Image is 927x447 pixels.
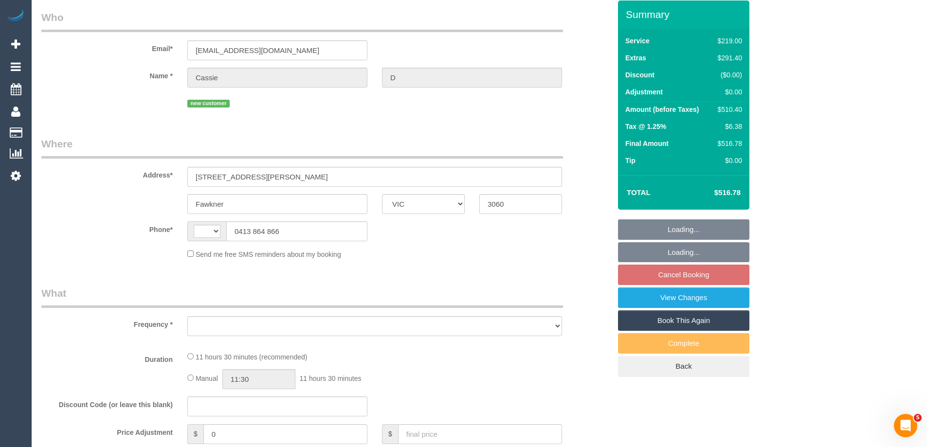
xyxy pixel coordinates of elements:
span: new customer [187,100,230,107]
h3: Summary [626,9,745,20]
label: Final Amount [625,139,669,148]
label: Duration [34,351,180,364]
label: Name * [34,68,180,81]
span: Manual [196,375,218,382]
img: Automaid Logo [6,10,25,23]
label: Tip [625,156,636,165]
legend: Where [41,137,563,159]
label: Price Adjustment [34,424,180,437]
input: final price [398,424,562,444]
strong: Total [627,188,651,197]
div: $6.38 [714,122,742,131]
div: $219.00 [714,36,742,46]
input: Post Code* [479,194,562,214]
div: $0.00 [714,156,742,165]
span: $ [382,424,398,444]
a: Book This Again [618,310,749,331]
legend: What [41,286,563,308]
label: Discount Code (or leave this blank) [34,396,180,410]
input: Last Name* [382,68,562,88]
input: First Name* [187,68,367,88]
span: 11 hours 30 minutes (recommended) [196,353,308,361]
legend: Who [41,10,563,32]
label: Extras [625,53,646,63]
label: Address* [34,167,180,180]
div: $0.00 [714,87,742,97]
label: Phone* [34,221,180,234]
div: $510.40 [714,105,742,114]
label: Adjustment [625,87,663,97]
span: 5 [914,414,922,422]
label: Tax @ 1.25% [625,122,666,131]
span: 11 hours 30 minutes [300,375,362,382]
div: ($0.00) [714,70,742,80]
label: Service [625,36,650,46]
a: View Changes [618,287,749,308]
h4: $516.78 [685,189,741,197]
iframe: Intercom live chat [894,414,917,437]
a: Back [618,356,749,376]
span: Send me free SMS reminders about my booking [196,250,341,258]
input: Suburb* [187,194,367,214]
input: Email* [187,40,367,60]
div: $291.40 [714,53,742,63]
div: $516.78 [714,139,742,148]
label: Discount [625,70,654,80]
input: Phone* [226,221,367,241]
label: Amount (before Taxes) [625,105,699,114]
label: Frequency * [34,316,180,329]
label: Email* [34,40,180,54]
span: $ [187,424,203,444]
